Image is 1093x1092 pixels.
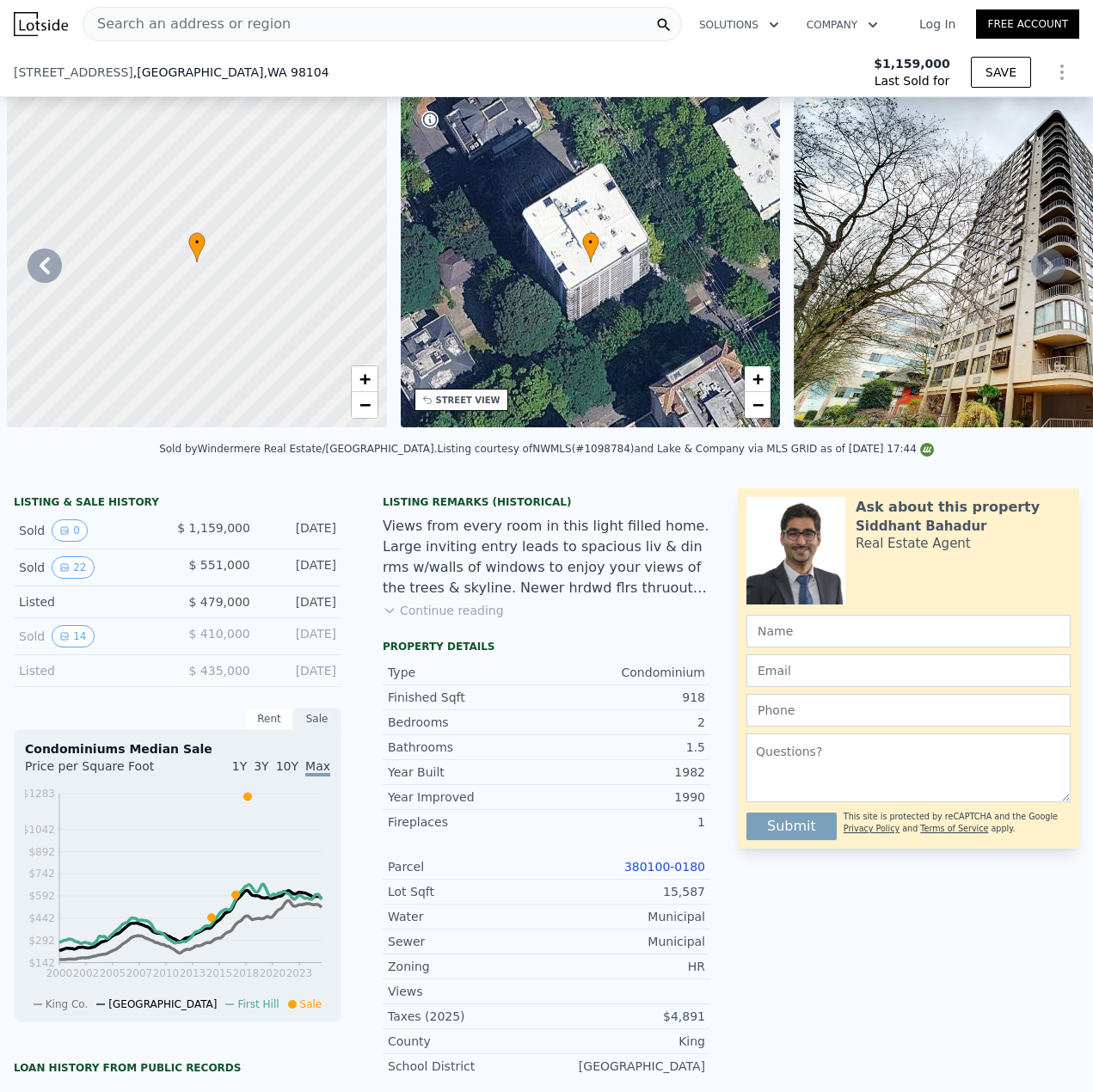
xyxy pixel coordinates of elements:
span: + [359,368,370,390]
span: 3Y [254,759,268,773]
span: + [752,368,764,390]
div: Bedrooms [388,714,547,731]
button: Solutions [685,9,793,40]
div: 15,587 [547,883,706,900]
div: Condominiums Median Sale [25,740,330,758]
div: $4,891 [547,1008,706,1025]
div: Municipal [547,933,706,950]
button: Submit [746,813,837,840]
div: Views [388,983,547,1000]
div: Real Estate Agent [856,535,971,552]
input: Phone [746,694,1071,727]
div: • [582,232,599,262]
tspan: $142 [28,957,55,969]
div: Views from every room in this light filled home. Large inviting entry leads to spacious liv & din... [383,516,710,598]
tspan: 2015 [206,967,233,979]
img: NWMLS Logo [920,443,934,457]
div: LISTING & SALE HISTORY [14,495,341,512]
a: Terms of Service [920,824,988,833]
div: County [388,1033,547,1050]
div: [DATE] [264,519,336,542]
tspan: 2013 [180,967,206,979]
div: HR [547,958,706,975]
a: Zoom in [745,366,771,392]
span: 10Y [276,759,298,773]
div: Year Improved [388,788,547,806]
div: Type [388,664,547,681]
a: Privacy Policy [844,824,900,833]
span: • [188,235,206,250]
button: SAVE [971,57,1031,88]
a: Zoom out [352,392,378,418]
span: 1Y [232,759,247,773]
div: Finished Sqft [388,689,547,706]
span: $1,159,000 [874,55,950,72]
span: • [582,235,599,250]
span: − [359,394,370,415]
span: $ 410,000 [188,627,249,641]
button: View historical data [52,519,88,542]
tspan: $892 [28,846,55,858]
div: 918 [547,689,706,706]
a: Zoom out [745,392,771,418]
tspan: 2010 [153,967,180,979]
tspan: $1042 [22,824,55,836]
span: $ 435,000 [188,664,249,678]
span: , [GEOGRAPHIC_DATA] [133,64,329,81]
div: Condominium [547,664,706,681]
span: Sale [300,998,322,1010]
tspan: 2002 [73,967,100,979]
tspan: $292 [28,935,55,947]
div: Lot Sqft [388,883,547,900]
div: Rent [245,708,293,730]
div: • [188,232,206,262]
span: $ 551,000 [188,558,249,572]
button: Company [793,9,892,40]
tspan: $592 [28,890,55,902]
div: Loan history from public records [14,1061,341,1075]
div: Listed [19,593,164,610]
div: Sewer [388,933,547,950]
tspan: 2005 [100,967,126,979]
span: − [752,394,764,415]
span: Search an address or region [83,14,291,34]
div: Ask about this property [856,497,1040,518]
span: $ 1,159,000 [177,521,250,535]
div: Property details [383,640,710,653]
span: [GEOGRAPHIC_DATA] [108,998,217,1010]
div: Sold by Windermere Real Estate/[GEOGRAPHIC_DATA] . [159,443,437,455]
a: Free Account [976,9,1079,39]
tspan: $442 [28,912,55,924]
div: Sold [19,556,164,579]
div: Fireplaces [388,813,547,831]
button: Show Options [1045,55,1079,89]
div: Water [388,908,547,925]
span: Max [305,759,330,776]
div: Sold [19,519,163,542]
span: Last Sold for [875,72,950,89]
div: King [547,1033,706,1050]
div: [DATE] [264,662,336,679]
div: Sale [293,708,341,730]
span: $ 479,000 [188,595,249,609]
tspan: 2007 [126,967,153,979]
tspan: 2018 [233,967,260,979]
div: STREET VIEW [436,394,500,407]
div: Taxes (2025) [388,1008,547,1025]
button: View historical data [52,556,94,579]
div: [DATE] [264,593,336,610]
div: Siddhant Bahadur [856,518,986,535]
span: King Co. [46,998,89,1010]
div: [GEOGRAPHIC_DATA] [547,1058,706,1075]
input: Name [746,615,1071,647]
tspan: $742 [28,868,55,880]
tspan: 2023 [286,967,313,979]
div: Year Built [388,764,547,781]
tspan: $1283 [22,788,55,800]
div: 2 [547,714,706,731]
span: First Hill [237,998,279,1010]
a: Zoom in [352,366,378,392]
div: Parcel [388,858,547,875]
div: 1.5 [547,739,706,756]
div: Listing courtesy of NWMLS (#1098784) and Lake & Company via MLS GRID as of [DATE] 17:44 [438,443,934,455]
